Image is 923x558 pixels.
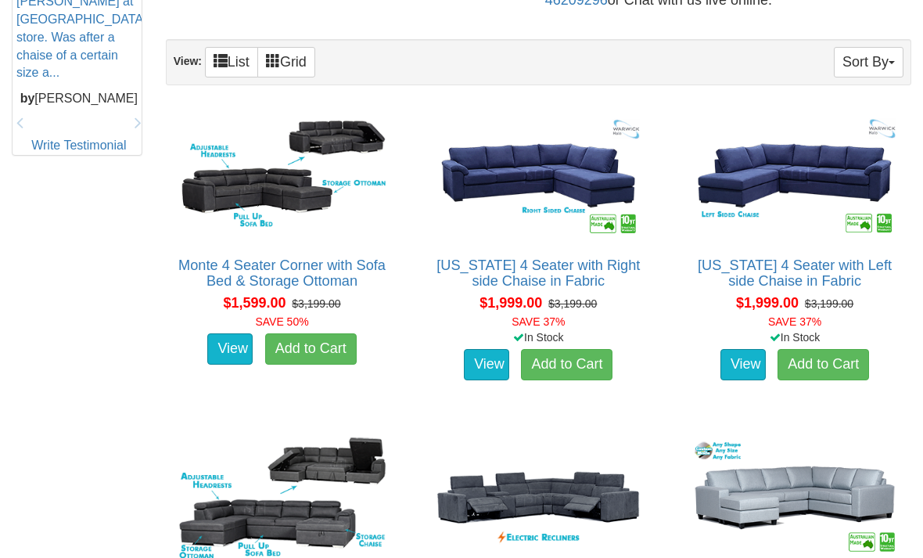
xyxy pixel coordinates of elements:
[178,257,386,289] a: Monte 4 Seater Corner with Sofa Bed & Storage Ottoman
[464,349,509,380] a: View
[778,349,869,380] a: Add to Cart
[31,139,126,152] a: Write Testimonial
[768,315,821,328] font: SAVE 37%
[174,55,202,67] strong: View:
[255,315,308,328] font: SAVE 50%
[436,257,640,289] a: [US_STATE] 4 Seater with Right side Chaise in Fabric
[207,333,253,365] a: View
[548,297,597,310] del: $3,199.00
[430,110,646,242] img: Arizona 4 Seater with Right side Chaise in Fabric
[521,349,612,380] a: Add to Cart
[479,295,542,311] span: $1,999.00
[805,297,853,310] del: $3,199.00
[20,92,35,105] b: by
[675,329,914,345] div: In Stock
[205,47,258,77] a: List
[720,349,766,380] a: View
[292,297,340,310] del: $3,199.00
[418,329,658,345] div: In Stock
[834,47,903,77] button: Sort By
[174,110,390,242] img: Monte 4 Seater Corner with Sofa Bed & Storage Ottoman
[16,90,142,108] p: [PERSON_NAME]
[512,315,565,328] font: SAVE 37%
[257,47,315,77] a: Grid
[736,295,799,311] span: $1,999.00
[265,333,357,365] a: Add to Cart
[698,257,892,289] a: [US_STATE] 4 Seater with Left side Chaise in Fabric
[687,110,903,242] img: Arizona 4 Seater with Left side Chaise in Fabric
[223,295,286,311] span: $1,599.00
